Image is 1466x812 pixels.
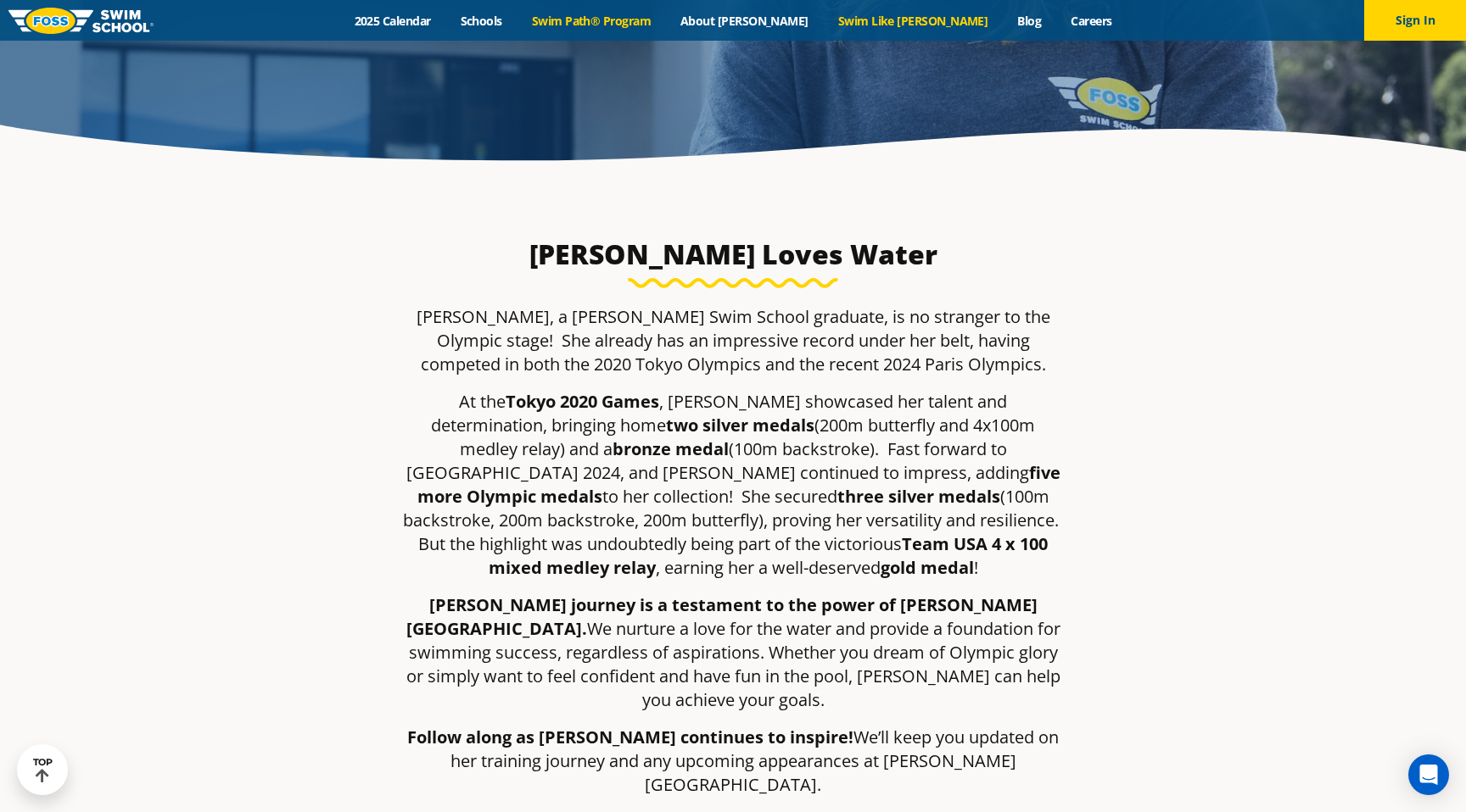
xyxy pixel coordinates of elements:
[407,726,853,748] strong: Follow along as [PERSON_NAME] continues to inspire!
[666,13,824,29] a: About [PERSON_NAME]
[402,390,1064,580] p: At the , [PERSON_NAME] showcased her talent and determination, bringing home (200m butterfly and ...
[417,461,1060,508] strong: five more Olympic medals
[881,556,974,579] strong: gold medal
[33,757,53,783] div: TOP
[666,414,814,437] strong: two silver medals
[837,485,1000,508] strong: three silver medals
[402,593,1064,712] p: We nurture a love for the water and provide a foundation for swimming success, regardless of aspi...
[1056,13,1127,29] a: Careers
[506,390,659,413] strong: Tokyo 2020 Games
[517,13,665,29] a: Swim Path® Program
[1003,13,1056,29] a: Blog
[613,437,729,460] strong: bronze medal
[823,13,1003,29] a: Swim Like [PERSON_NAME]
[339,13,445,29] a: 2025 Calendar
[402,726,1064,797] p: We’ll keep you updated on her training journey and any upcoming appearances at [PERSON_NAME][GEOG...
[406,593,1038,640] strong: [PERSON_NAME] journey is a testament to the power of [PERSON_NAME][GEOGRAPHIC_DATA].
[8,8,154,34] img: FOSS Swim School Logo
[502,237,964,271] h3: [PERSON_NAME] Loves Water
[1408,754,1449,795] div: Open Intercom Messenger
[402,305,1064,376] p: [PERSON_NAME], a [PERSON_NAME] Swim School graduate, is no stranger to the Olympic stage! She alr...
[445,13,517,29] a: Schools
[489,532,1049,579] strong: Team USA 4 x 100 mixed medley relay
